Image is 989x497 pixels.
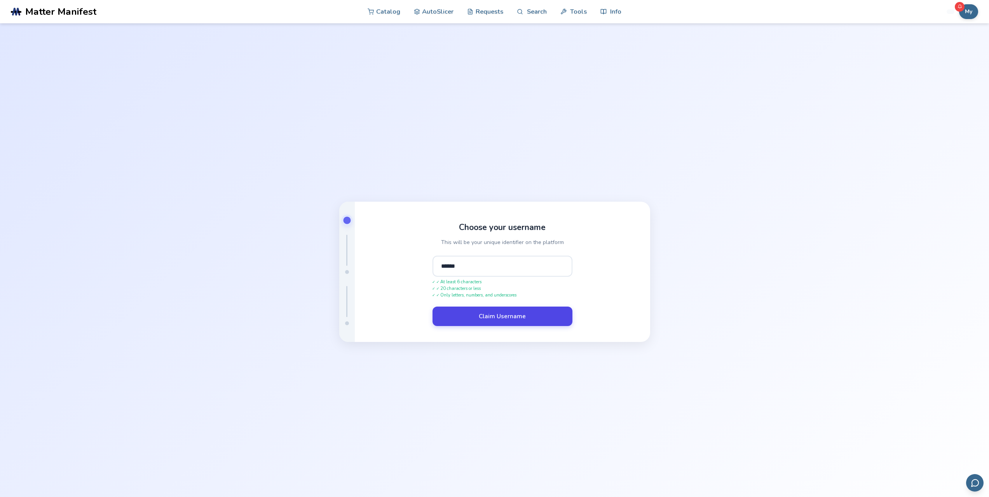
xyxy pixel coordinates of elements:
span: ✓ At least 6 characters [433,280,572,285]
h1: Choose your username [459,223,546,232]
p: This will be your unique identifier on the platform [441,238,564,246]
span: ✓ 20 characters or less [433,286,572,291]
button: Claim Username [433,307,572,326]
button: My [959,4,978,19]
button: Send feedback via email [966,474,984,492]
span: Matter Manifest [25,6,96,17]
span: ✓ Only letters, numbers, and underscores [433,293,572,298]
